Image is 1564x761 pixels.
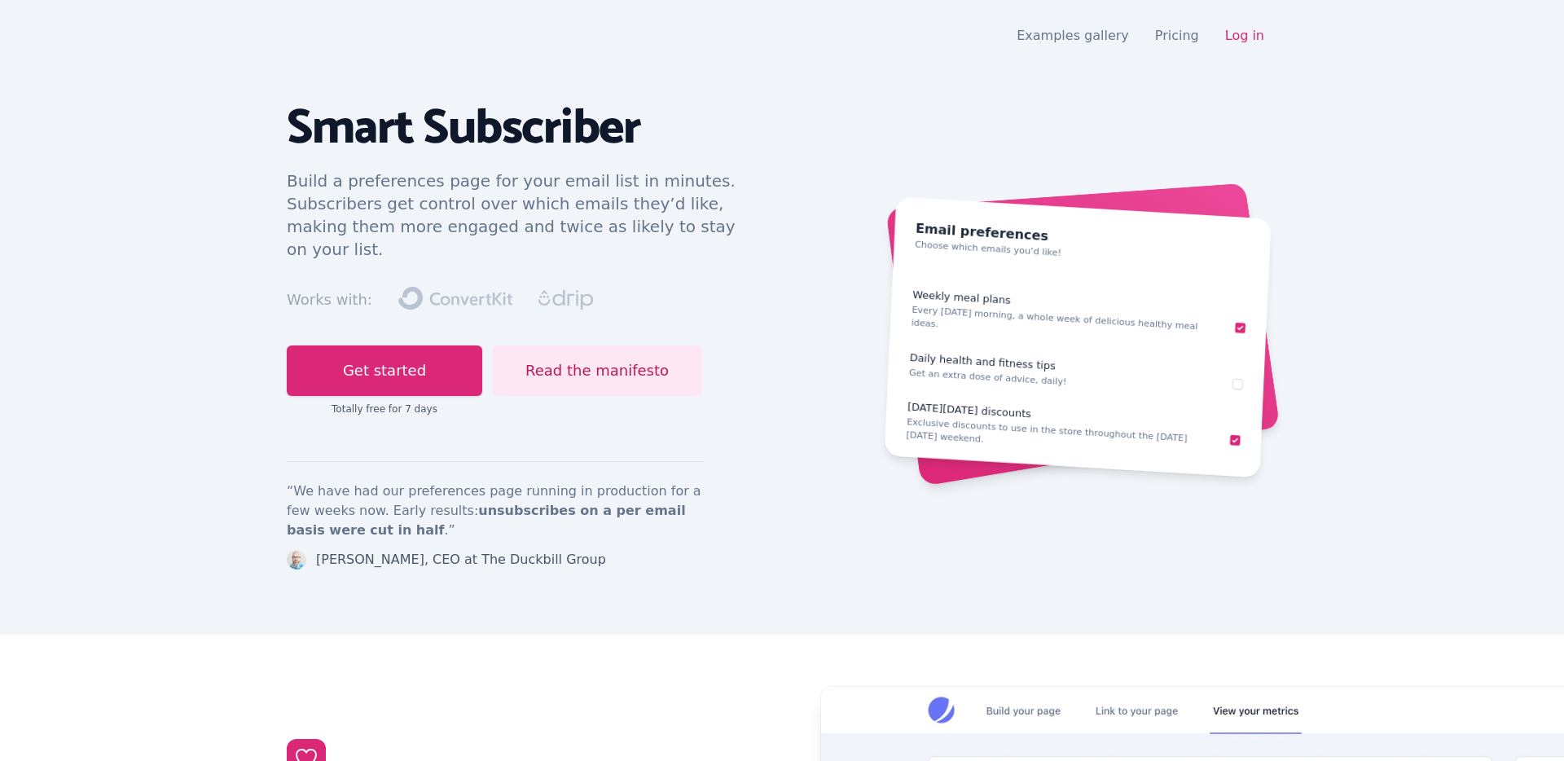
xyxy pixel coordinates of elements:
[287,169,756,261] p: Build a preferences page for your email list in minutes. Subscribers get control over which email...
[1155,28,1199,43] a: Pricing
[287,288,372,311] div: Works with:
[287,482,704,540] p: “We have had our preferences page running in production for a few weeks now. Early results: .”
[287,503,686,538] strong: unsubscribes on a per email basis were cut in half
[287,89,640,169] span: Smart Subscriber
[287,345,482,396] a: Get started
[1017,28,1129,43] a: Examples gallery
[287,20,1277,52] nav: Global
[492,345,702,396] a: Read the manifesto
[316,550,606,570] div: [PERSON_NAME], CEO at The Duckbill Group
[287,402,482,416] div: Totally free for 7 days
[1225,28,1264,43] a: Log in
